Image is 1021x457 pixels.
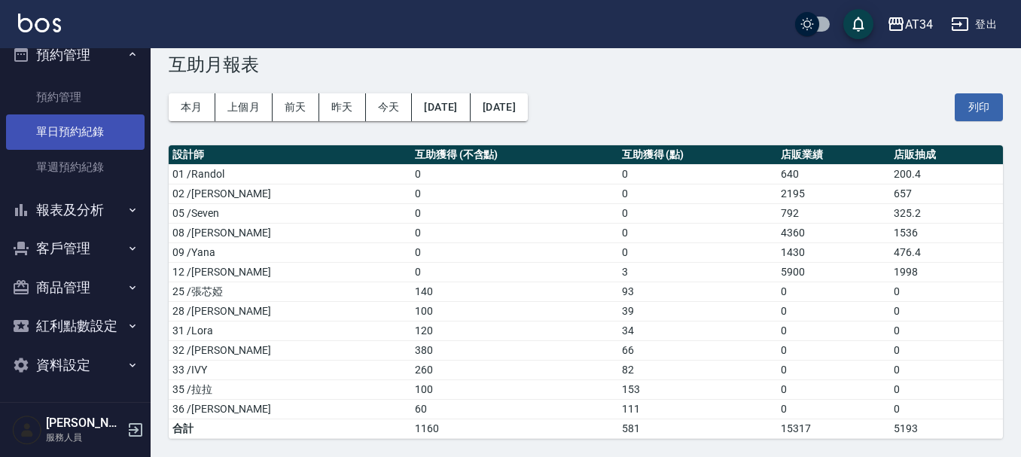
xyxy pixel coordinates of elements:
[618,379,777,399] td: 153
[618,242,777,262] td: 0
[777,184,890,203] td: 2195
[6,346,145,385] button: 資料設定
[6,229,145,268] button: 客戶管理
[412,93,470,121] button: [DATE]
[890,321,1003,340] td: 0
[411,242,618,262] td: 0
[169,301,411,321] td: 28 /[PERSON_NAME]
[890,184,1003,203] td: 657
[843,9,873,39] button: save
[215,93,273,121] button: 上個月
[18,14,61,32] img: Logo
[471,93,528,121] button: [DATE]
[6,35,145,75] button: 預約管理
[618,262,777,282] td: 3
[169,242,411,262] td: 09 /Yana
[169,360,411,379] td: 33 /IVY
[777,419,890,438] td: 15317
[169,93,215,121] button: 本月
[618,184,777,203] td: 0
[890,419,1003,438] td: 5193
[890,164,1003,184] td: 200.4
[273,93,319,121] button: 前天
[777,321,890,340] td: 0
[411,184,618,203] td: 0
[777,242,890,262] td: 1430
[6,268,145,307] button: 商品管理
[890,360,1003,379] td: 0
[12,415,42,445] img: Person
[618,399,777,419] td: 111
[169,164,411,184] td: 01 /Randol
[169,321,411,340] td: 31 /Lora
[777,262,890,282] td: 5900
[169,203,411,223] td: 05 /Seven
[618,164,777,184] td: 0
[890,340,1003,360] td: 0
[890,379,1003,399] td: 0
[618,340,777,360] td: 66
[169,399,411,419] td: 36 /[PERSON_NAME]
[618,419,777,438] td: 581
[366,93,413,121] button: 今天
[618,223,777,242] td: 0
[881,9,939,40] button: AT34
[169,262,411,282] td: 12 /[PERSON_NAME]
[777,399,890,419] td: 0
[169,379,411,399] td: 35 /拉拉
[618,301,777,321] td: 39
[46,416,123,431] h5: [PERSON_NAME]
[777,282,890,301] td: 0
[890,301,1003,321] td: 0
[777,164,890,184] td: 640
[6,114,145,149] a: 單日預約紀錄
[169,184,411,203] td: 02 /[PERSON_NAME]
[169,340,411,360] td: 32 /[PERSON_NAME]
[169,223,411,242] td: 08 /[PERSON_NAME]
[46,431,123,444] p: 服務人員
[411,379,618,399] td: 100
[890,262,1003,282] td: 1998
[411,360,618,379] td: 260
[890,399,1003,419] td: 0
[890,242,1003,262] td: 476.4
[777,301,890,321] td: 0
[777,203,890,223] td: 792
[618,203,777,223] td: 0
[319,93,366,121] button: 昨天
[777,379,890,399] td: 0
[411,262,618,282] td: 0
[169,145,411,165] th: 設計師
[777,360,890,379] td: 0
[890,203,1003,223] td: 325.2
[411,321,618,340] td: 120
[411,145,618,165] th: 互助獲得 (不含點)
[777,340,890,360] td: 0
[169,282,411,301] td: 25 /張芯婭
[890,282,1003,301] td: 0
[618,282,777,301] td: 93
[411,301,618,321] td: 100
[6,190,145,230] button: 報表及分析
[6,306,145,346] button: 紅利點數設定
[945,11,1003,38] button: 登出
[6,150,145,184] a: 單週預約紀錄
[955,93,1003,121] button: 列印
[411,340,618,360] td: 380
[411,399,618,419] td: 60
[411,419,618,438] td: 1160
[777,145,890,165] th: 店販業績
[618,360,777,379] td: 82
[905,15,933,34] div: AT34
[169,54,1003,75] h3: 互助月報表
[169,145,1003,439] table: a dense table
[411,223,618,242] td: 0
[411,282,618,301] td: 140
[890,145,1003,165] th: 店販抽成
[618,321,777,340] td: 34
[890,223,1003,242] td: 1536
[618,145,777,165] th: 互助獲得 (點)
[777,223,890,242] td: 4360
[169,419,411,438] td: 合計
[411,164,618,184] td: 0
